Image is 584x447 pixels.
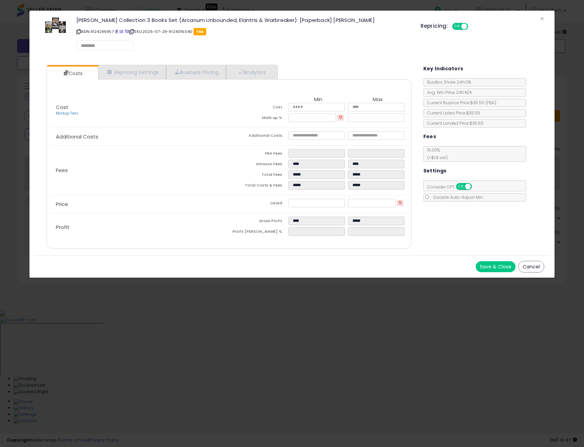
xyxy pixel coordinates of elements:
h5: Repricing: [421,23,448,29]
span: Current Listed Price: $35.55 [424,110,480,116]
img: 51gE11aIuuL._SL60_.jpg [45,17,66,33]
td: Total Costs & Fees [229,181,288,192]
p: Price [50,202,229,207]
a: All offer listings [120,29,123,34]
th: Max [348,97,408,103]
a: Markup Tiers [56,111,78,116]
span: 15.00 % [424,147,448,160]
span: ON [457,184,465,190]
span: OFF [467,24,478,29]
td: Amazon Fees [229,160,288,170]
a: BuyBox page [115,29,119,34]
span: Current Landed Price: $35.55 [424,120,484,126]
a: Repricing Settings [98,65,166,79]
h5: Fees [423,132,436,141]
button: Cancel [518,261,544,273]
span: FBA [194,28,206,35]
p: Profit [50,225,229,230]
a: Costs [47,67,98,80]
h3: [PERSON_NAME] Collection 3 Books Set (Arcanum Unbounded, Elantris & Warbreaker): [Paperback] [PER... [76,17,410,23]
span: Consider CPT: [424,184,481,190]
span: $35.55 [470,100,496,106]
span: Avg. Win Price 24h: N/A [424,89,472,95]
span: OFF [471,184,482,190]
span: × [540,14,544,24]
span: (+$1.8 var) [424,155,448,160]
p: Fees [50,168,229,173]
td: Cost [229,103,288,113]
p: Additional Costs [50,134,229,140]
td: Gross Profit [229,217,288,227]
td: Additional Costs [229,131,288,142]
h5: Settings [423,167,447,175]
td: Listed [229,199,288,209]
a: Your listing only [125,29,128,34]
td: Mark up % [229,113,288,124]
h5: Key Indicators [423,64,463,73]
span: BuyBox Share 24h: 0% [424,79,471,85]
span: Disable Auto-Adjust Min [430,194,483,200]
a: Analytics [226,65,277,79]
span: Current Buybox Price: [424,100,496,106]
span: ON [453,24,461,29]
p: ASIN: 9124295957 | SKU: 2025-07-29-9124316040 [76,26,410,37]
p: Cost [50,105,229,116]
td: Total Fees [229,170,288,181]
td: FBA Fees [229,149,288,160]
span: ( FBA ) [485,100,496,106]
th: Min [288,97,348,103]
td: Profit [PERSON_NAME] % [229,227,288,238]
button: Save & Close [476,261,515,272]
a: Business Pricing [166,65,226,79]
